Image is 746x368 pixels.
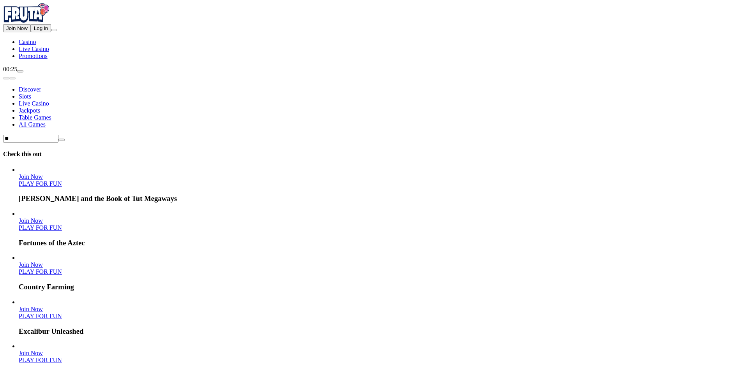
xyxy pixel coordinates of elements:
[19,217,43,224] a: Fortunes of the Aztec
[3,73,743,128] nav: Lobby
[19,268,62,275] a: Country Farming
[19,114,51,121] a: Table Games
[19,194,743,203] h3: [PERSON_NAME] and the Book of Tut Megaways
[19,93,31,100] a: Slots
[3,151,743,158] h4: Check this out
[3,24,31,32] button: Join Now
[19,313,62,319] a: Excalibur Unleashed
[19,46,49,52] a: Live Casino
[19,39,36,45] a: Casino
[19,306,43,312] span: Join Now
[19,107,40,114] a: Jackpots
[3,77,9,79] button: prev slide
[19,180,62,187] a: John Hunter and the Book of Tut Megaways
[58,139,65,141] button: clear entry
[6,25,28,31] span: Join Now
[3,17,50,24] a: Fruta
[3,39,743,60] nav: Main menu
[19,350,43,356] span: Join Now
[19,217,43,224] span: Join Now
[51,29,57,31] button: menu
[19,283,743,291] h3: Country Farming
[19,121,46,128] a: All Games
[19,254,743,291] article: Country Farming
[31,24,51,32] button: Log in
[3,3,743,60] nav: Primary
[19,210,743,247] article: Fortunes of the Aztec
[17,70,23,72] button: live-chat
[19,173,43,180] span: Join Now
[19,53,48,59] a: Promotions
[19,299,743,336] article: Excalibur Unleashed
[19,100,49,107] a: Live Casino
[19,306,43,312] a: Excalibur Unleashed
[19,166,743,203] article: John Hunter and the Book of Tut Megaways
[19,327,743,336] h3: Excalibur Unleashed
[3,3,50,23] img: Fruta
[19,224,62,231] a: Fortunes of the Aztec
[19,239,743,247] h3: Fortunes of the Aztec
[3,66,17,72] span: 00:25
[19,261,43,268] a: Country Farming
[34,25,48,31] span: Log in
[19,261,43,268] span: Join Now
[19,86,41,93] a: Discover
[3,135,58,143] input: Search
[19,357,62,363] a: Jane Hunter and the Mask of Montezuma
[19,173,43,180] a: John Hunter and the Book of Tut Megaways
[9,77,16,79] button: next slide
[19,350,43,356] a: Jane Hunter and the Mask of Montezuma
